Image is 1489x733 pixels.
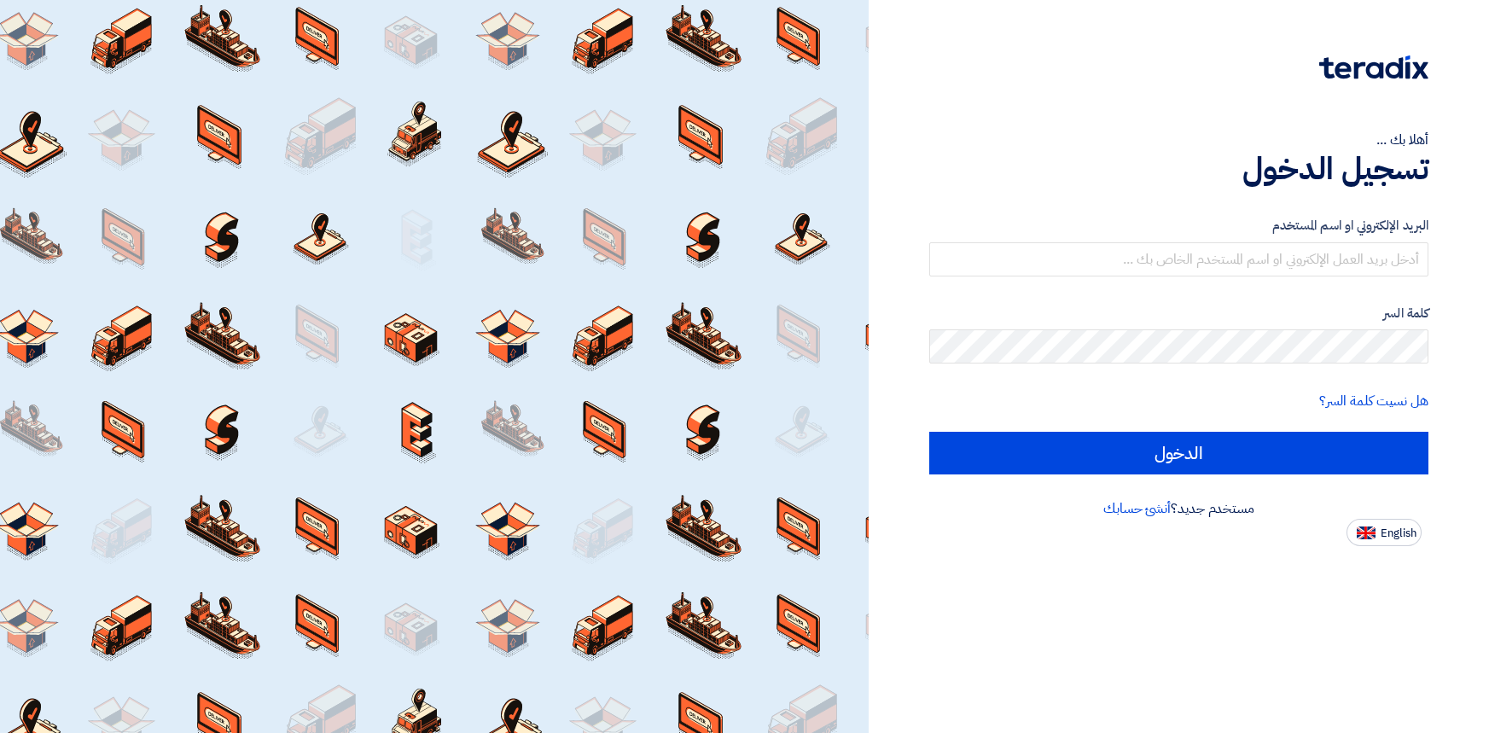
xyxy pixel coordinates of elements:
span: English [1381,527,1416,539]
label: كلمة السر [929,304,1428,323]
img: Teradix logo [1319,55,1428,79]
label: البريد الإلكتروني او اسم المستخدم [929,216,1428,236]
input: الدخول [929,432,1428,474]
a: أنشئ حسابك [1103,498,1171,519]
input: أدخل بريد العمل الإلكتروني او اسم المستخدم الخاص بك ... [929,242,1428,276]
a: هل نسيت كلمة السر؟ [1319,391,1428,411]
div: أهلا بك ... [929,130,1428,150]
button: English [1346,519,1422,546]
img: en-US.png [1357,526,1376,539]
div: مستخدم جديد؟ [929,498,1428,519]
h1: تسجيل الدخول [929,150,1428,188]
